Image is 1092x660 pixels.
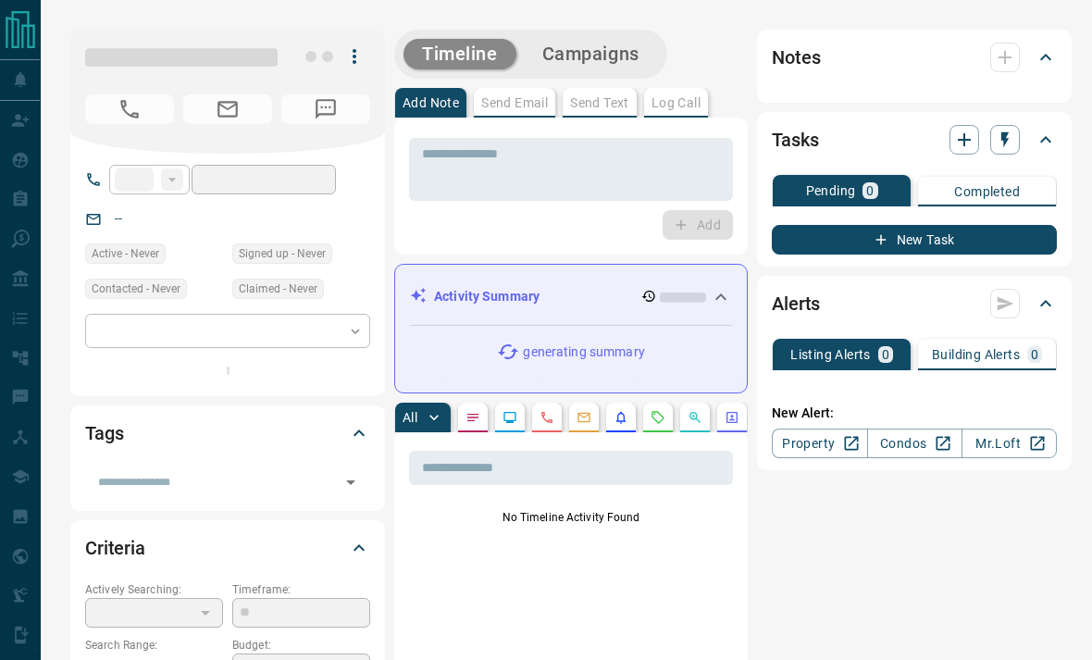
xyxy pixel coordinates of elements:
[725,410,739,425] svg: Agent Actions
[1031,348,1038,361] p: 0
[867,429,962,458] a: Condos
[772,118,1057,162] div: Tasks
[85,637,223,654] p: Search Range:
[577,410,591,425] svg: Emails
[772,281,1057,326] div: Alerts
[932,348,1020,361] p: Building Alerts
[232,581,370,598] p: Timeframe:
[540,410,554,425] svg: Calls
[962,429,1057,458] a: Mr.Loft
[882,348,889,361] p: 0
[85,411,370,455] div: Tags
[85,533,145,563] h2: Criteria
[232,637,370,654] p: Budget:
[85,581,223,598] p: Actively Searching:
[434,287,540,306] p: Activity Summary
[92,280,180,298] span: Contacted - Never
[410,280,732,314] div: Activity Summary
[772,35,1057,80] div: Notes
[806,184,856,197] p: Pending
[790,348,871,361] p: Listing Alerts
[523,342,644,362] p: generating summary
[85,94,174,124] span: No Number
[338,469,364,495] button: Open
[772,429,867,458] a: Property
[503,410,517,425] svg: Lead Browsing Activity
[772,404,1057,423] p: New Alert:
[239,280,317,298] span: Claimed - Never
[465,410,480,425] svg: Notes
[524,39,658,69] button: Campaigns
[772,225,1057,255] button: New Task
[409,509,733,526] p: No Timeline Activity Found
[651,410,665,425] svg: Requests
[688,410,702,425] svg: Opportunities
[115,211,122,226] a: --
[239,244,326,263] span: Signed up - Never
[954,185,1020,198] p: Completed
[866,184,874,197] p: 0
[92,244,159,263] span: Active - Never
[403,96,459,109] p: Add Note
[772,43,820,72] h2: Notes
[403,411,417,424] p: All
[403,39,516,69] button: Timeline
[772,125,818,155] h2: Tasks
[614,410,628,425] svg: Listing Alerts
[85,418,123,448] h2: Tags
[772,289,820,318] h2: Alerts
[85,526,370,570] div: Criteria
[281,94,370,124] span: No Number
[183,94,272,124] span: No Email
